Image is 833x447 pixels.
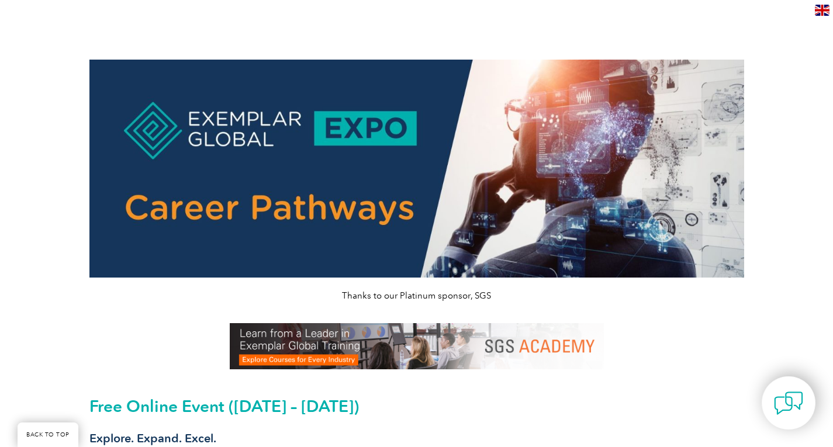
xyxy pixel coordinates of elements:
[774,389,803,418] img: contact-chat.png
[815,5,829,16] img: en
[230,323,604,369] img: SGS
[89,289,744,302] p: Thanks to our Platinum sponsor, SGS
[89,431,744,446] h3: Explore. Expand. Excel.
[18,422,78,447] a: BACK TO TOP
[89,397,744,415] h2: Free Online Event ([DATE] – [DATE])
[89,60,744,278] img: career pathways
